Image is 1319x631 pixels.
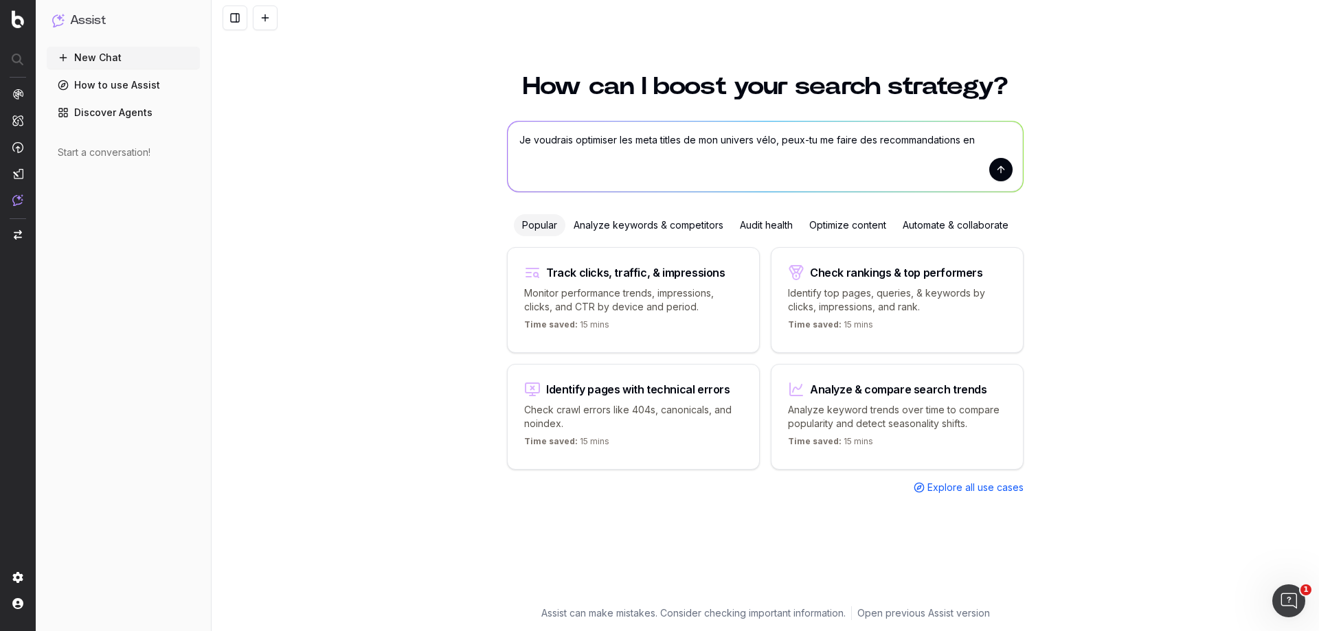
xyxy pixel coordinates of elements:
[12,141,23,153] img: Activation
[12,194,23,206] img: Assist
[857,606,990,620] a: Open previous Assist version
[810,384,987,395] div: Analyze & compare search trends
[47,102,200,124] a: Discover Agents
[14,230,22,240] img: Switch project
[541,606,846,620] p: Assist can make mistakes. Consider checking important information.
[508,122,1023,192] textarea: Je voudrais optimiser les meta titles de mon univers vélo, peux-tu me faire des recommandations en
[788,436,873,452] p: 15 mins
[12,598,23,609] img: My account
[546,384,730,395] div: Identify pages with technical errors
[524,436,609,452] p: 15 mins
[47,74,200,96] a: How to use Assist
[810,267,983,278] div: Check rankings & top performers
[524,319,609,336] p: 15 mins
[12,115,23,126] img: Intelligence
[47,47,200,69] button: New Chat
[524,436,578,446] span: Time saved:
[927,481,1024,494] span: Explore all use cases
[1272,584,1305,617] iframe: Intercom live chat
[524,319,578,330] span: Time saved:
[788,403,1006,431] p: Analyze keyword trends over time to compare popularity and detect seasonality shifts.
[12,168,23,179] img: Studio
[914,481,1024,494] a: Explore all use cases
[788,319,873,336] p: 15 mins
[1300,584,1311,595] span: 1
[788,286,1006,314] p: Identify top pages, queries, & keywords by clicks, impressions, and rank.
[12,89,23,100] img: Analytics
[52,11,194,30] button: Assist
[12,10,24,28] img: Botify logo
[894,214,1017,236] div: Automate & collaborate
[788,436,842,446] span: Time saved:
[546,267,725,278] div: Track clicks, traffic, & impressions
[507,74,1024,99] h1: How can I boost your search strategy?
[565,214,732,236] div: Analyze keywords & competitors
[524,403,743,431] p: Check crawl errors like 404s, canonicals, and noindex.
[788,319,842,330] span: Time saved:
[732,214,801,236] div: Audit health
[70,11,106,30] h1: Assist
[58,146,189,159] div: Start a conversation!
[514,214,565,236] div: Popular
[52,14,65,27] img: Assist
[524,286,743,314] p: Monitor performance trends, impressions, clicks, and CTR by device and period.
[12,572,23,583] img: Setting
[801,214,894,236] div: Optimize content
